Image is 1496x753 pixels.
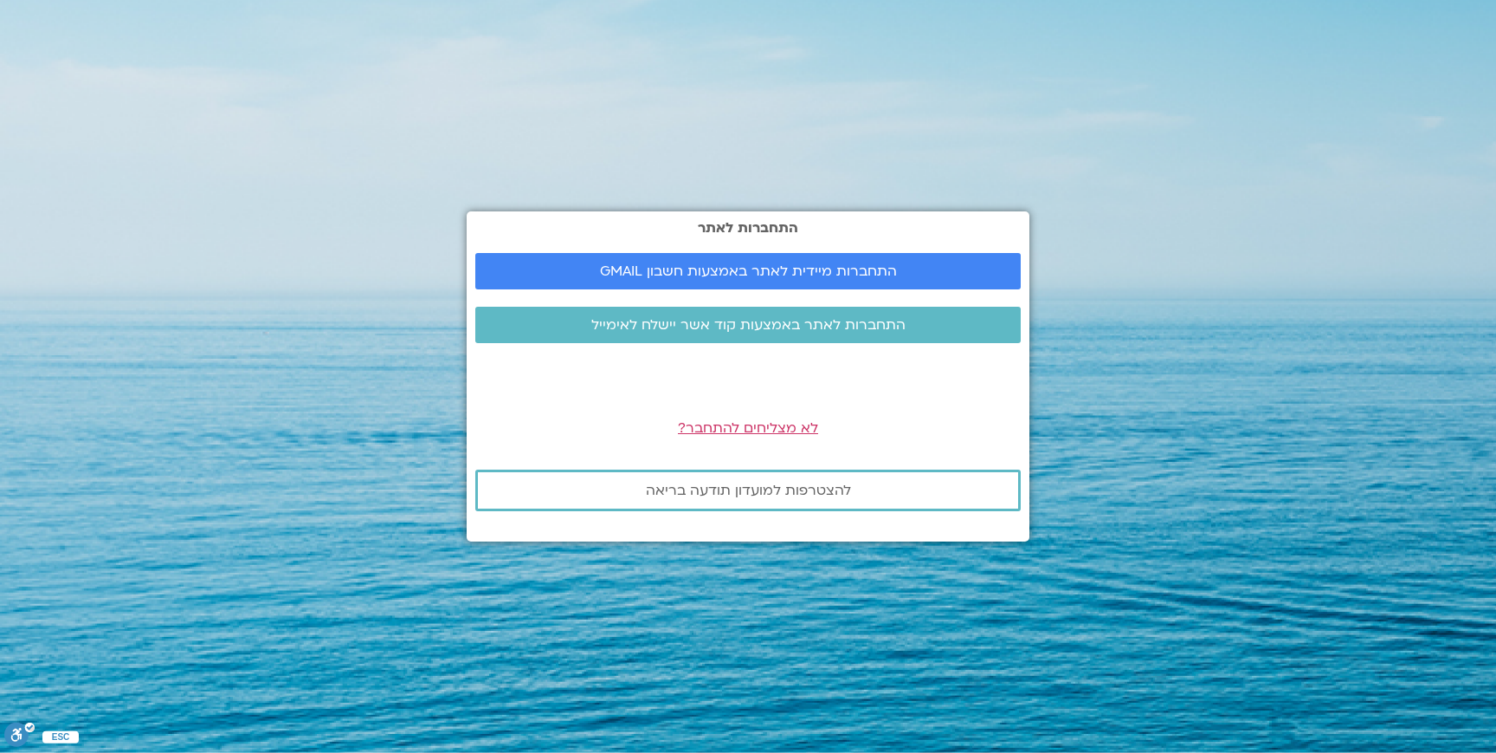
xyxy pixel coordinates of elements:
span: התחברות לאתר באמצעות קוד אשר יישלח לאימייל [591,317,906,333]
h2: התחברות לאתר [475,220,1021,236]
a: התחברות מיידית לאתר באמצעות חשבון GMAIL [475,253,1021,289]
a: לא מצליחים להתחבר? [678,419,818,438]
a: התחברות לאתר באמצעות קוד אשר יישלח לאימייל [475,307,1021,343]
span: התחברות מיידית לאתר באמצעות חשבון GMAIL [600,263,897,279]
a: להצטרפות למועדון תודעה בריאה [475,470,1021,511]
span: להצטרפות למועדון תודעה בריאה [646,483,851,498]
